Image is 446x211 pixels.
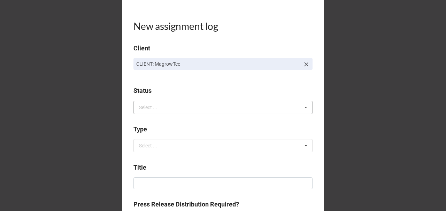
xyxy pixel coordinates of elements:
[139,143,157,148] div: Select ...
[133,124,147,134] label: Type
[133,163,146,172] label: Title
[133,43,150,53] label: Client
[136,60,300,67] p: CLIENT: MagrowTec
[133,20,313,32] h1: New assignment log
[139,105,157,110] div: Select ...
[133,86,152,96] label: Status
[133,200,239,209] label: Press Release Distribution Required?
